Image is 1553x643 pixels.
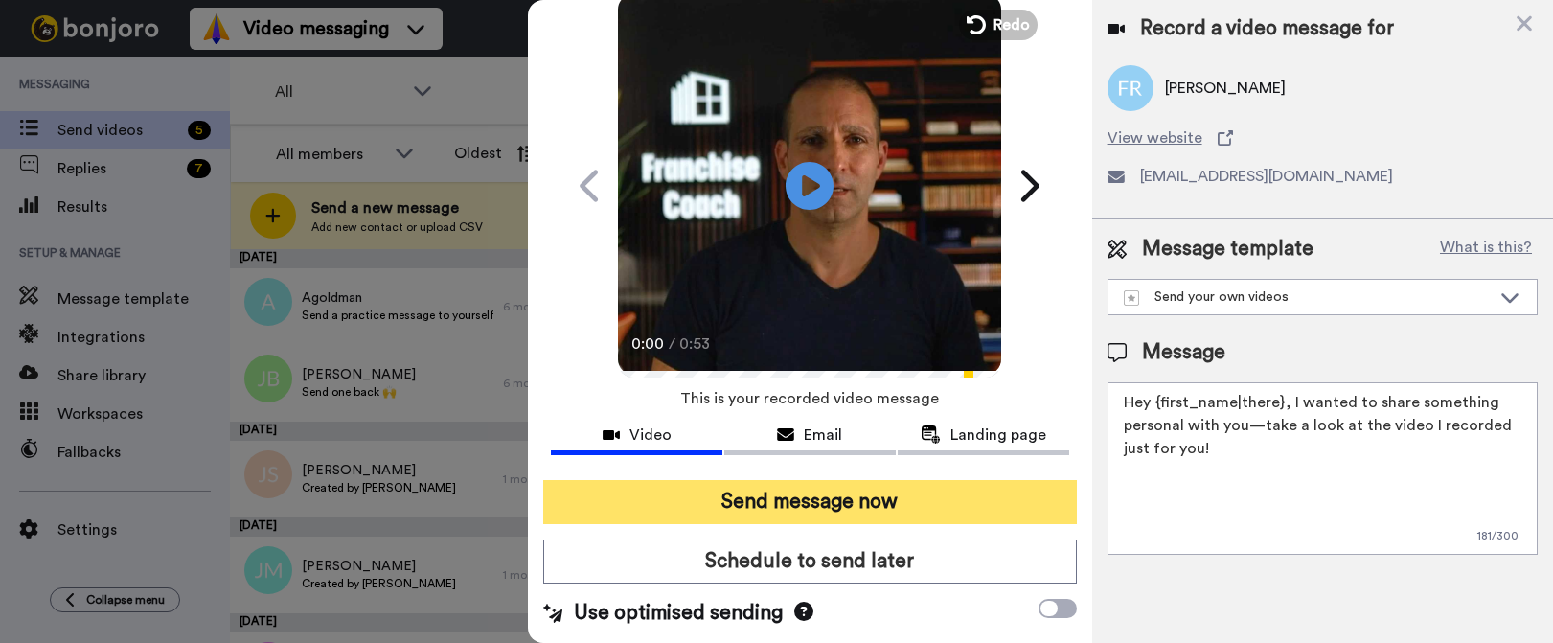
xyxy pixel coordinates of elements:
[669,333,675,356] span: /
[1142,235,1313,264] span: Message template
[804,424,842,447] span: Email
[1140,165,1393,188] span: [EMAIL_ADDRESS][DOMAIN_NAME]
[679,333,713,356] span: 0:53
[1108,126,1538,149] a: View website
[1108,382,1538,555] textarea: Hey {first_name|there}, I wanted to share something personal with you—take a look at the video I ...
[1124,290,1139,306] img: demo-template.svg
[631,333,665,356] span: 0:00
[629,424,672,447] span: Video
[1108,126,1202,149] span: View website
[543,540,1076,584] button: Schedule to send later
[574,599,783,628] span: Use optimised sending
[1142,338,1225,367] span: Message
[950,424,1046,447] span: Landing page
[1124,287,1491,307] div: Send your own videos
[680,378,939,420] span: This is your recorded video message
[1434,235,1538,264] button: What is this?
[543,480,1076,524] button: Send message now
